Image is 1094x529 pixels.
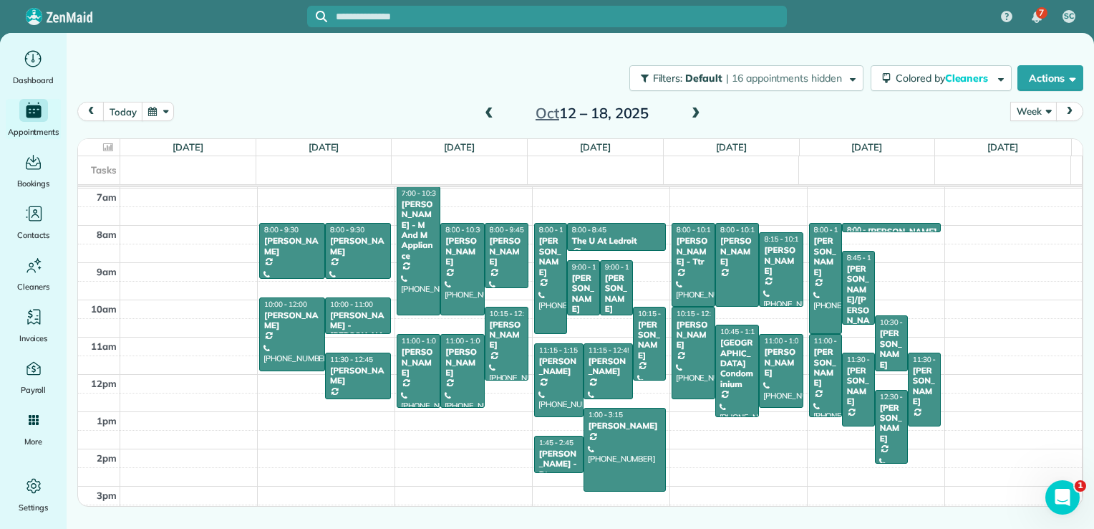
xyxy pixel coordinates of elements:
[879,328,904,370] div: [PERSON_NAME]
[173,141,203,153] a: [DATE]
[538,236,563,277] div: [PERSON_NAME]
[726,72,842,85] span: | 16 appointments hidden
[588,356,629,377] div: [PERSON_NAME]
[6,202,61,242] a: Contacts
[330,355,373,364] span: 11:30 - 12:45
[846,366,871,407] div: [PERSON_NAME]
[21,383,47,397] span: Payroll
[17,280,49,294] span: Cleaners
[97,452,117,464] span: 2pm
[536,104,559,122] span: Oct
[912,366,936,407] div: [PERSON_NAME]
[264,300,307,309] span: 10:00 - 12:00
[490,225,524,234] span: 8:00 - 9:45
[871,65,1012,91] button: Colored byCleaners
[103,102,142,121] button: today
[489,320,524,351] div: [PERSON_NAME]
[19,331,48,345] span: Invoices
[263,236,321,257] div: [PERSON_NAME]
[629,65,863,91] button: Filters: Default | 16 appointments hidden
[764,336,803,345] span: 11:00 - 1:00
[490,309,533,318] span: 10:15 - 12:15
[987,141,1018,153] a: [DATE]
[97,490,117,501] span: 3pm
[97,229,117,240] span: 8am
[589,345,631,355] span: 11:15 - 12:45
[97,415,117,426] span: 1pm
[6,47,61,87] a: Dashboard
[445,347,480,378] div: [PERSON_NAME]
[637,320,662,361] div: [PERSON_NAME]
[489,236,524,267] div: [PERSON_NAME]
[572,225,606,234] span: 8:00 - 8:45
[945,72,991,85] span: Cleaners
[538,449,579,490] div: [PERSON_NAME] - Btn Systems
[8,125,59,139] span: Appointments
[330,225,364,234] span: 8:00 - 9:30
[6,99,61,139] a: Appointments
[813,347,838,389] div: [PERSON_NAME]
[676,320,711,351] div: [PERSON_NAME]
[330,300,373,309] span: 10:00 - 11:00
[879,403,904,444] div: [PERSON_NAME]
[764,234,803,244] span: 8:15 - 10:15
[580,141,611,153] a: [DATE]
[622,65,863,91] a: Filters: Default | 16 appointments hidden
[685,72,723,85] span: Default
[720,338,755,389] div: [GEOGRAPHIC_DATA] Condominium
[444,141,475,153] a: [DATE]
[329,236,387,257] div: [PERSON_NAME]
[6,254,61,294] a: Cleaners
[677,309,720,318] span: 10:15 - 12:45
[896,72,993,85] span: Colored by
[814,225,853,234] span: 8:00 - 11:00
[17,228,49,242] span: Contacts
[401,199,436,261] div: [PERSON_NAME] - M And M Appliance
[538,356,579,377] div: [PERSON_NAME]
[97,266,117,277] span: 9am
[263,310,321,331] div: [PERSON_NAME]
[846,264,871,336] div: [PERSON_NAME]/[PERSON_NAME]
[880,392,919,401] span: 12:30 - 2:30
[847,253,886,262] span: 8:45 - 10:45
[605,262,644,272] span: 9:00 - 10:30
[720,236,755,267] div: [PERSON_NAME]
[13,73,54,87] span: Dashboard
[813,236,838,277] div: [PERSON_NAME]
[6,357,61,397] a: Payroll
[97,191,117,203] span: 7am
[1010,102,1057,121] button: Week
[1064,11,1074,22] span: SC
[604,273,629,315] div: [PERSON_NAME]
[309,141,339,153] a: [DATE]
[676,236,711,267] div: [PERSON_NAME] - Ttr
[329,310,387,352] div: [PERSON_NAME] - [PERSON_NAME]
[539,225,578,234] span: 8:00 - 11:00
[572,262,611,272] span: 9:00 - 10:30
[868,227,937,237] div: [PERSON_NAME]
[19,500,49,515] span: Settings
[6,151,61,191] a: Bookings
[402,336,440,345] span: 11:00 - 1:00
[307,11,327,22] button: Focus search
[91,164,117,176] span: Tasks
[571,236,662,246] div: The U At Ledroit
[638,309,681,318] span: 10:15 - 12:15
[1039,7,1044,19] span: 7
[539,438,573,447] span: 1:45 - 2:45
[1056,102,1083,121] button: next
[24,434,42,449] span: More
[402,189,440,198] span: 7:00 - 10:30
[814,336,853,345] span: 11:00 - 1:15
[264,225,299,234] span: 8:00 - 9:30
[539,345,578,355] span: 11:15 - 1:15
[445,236,480,267] div: [PERSON_NAME]
[445,225,484,234] span: 8:00 - 10:30
[1017,65,1083,91] button: Actions
[851,141,882,153] a: [DATE]
[653,72,683,85] span: Filters:
[677,225,715,234] span: 8:00 - 10:15
[91,303,117,315] span: 10am
[720,225,759,234] span: 8:00 - 10:15
[589,410,623,419] span: 1:00 - 3:15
